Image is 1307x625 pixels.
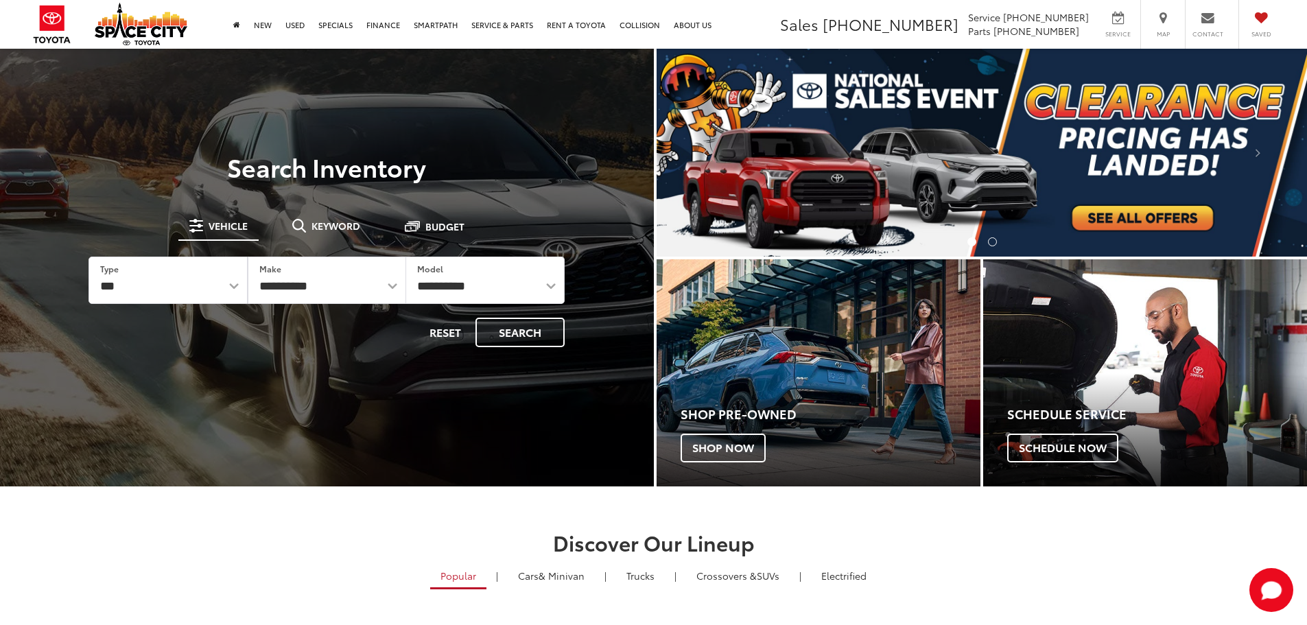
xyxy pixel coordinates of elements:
li: Go to slide number 1. [967,237,976,246]
div: Toyota [657,259,980,486]
button: Search [475,318,565,347]
span: Vehicle [209,221,248,231]
span: Keyword [311,221,360,231]
li: | [493,569,502,582]
a: Popular [430,564,486,589]
span: Schedule Now [1007,434,1118,462]
span: Saved [1246,30,1276,38]
span: Map [1148,30,1178,38]
li: | [671,569,680,582]
button: Click to view next picture. [1210,76,1307,229]
label: Make [259,263,281,274]
a: Cars [508,564,595,587]
h3: Search Inventory [58,153,596,180]
span: Shop Now [681,434,766,462]
li: Go to slide number 2. [988,237,997,246]
h4: Schedule Service [1007,408,1307,421]
button: Reset [418,318,473,347]
span: Service [1103,30,1133,38]
label: Type [100,263,119,274]
span: [PHONE_NUMBER] [993,24,1079,38]
span: [PHONE_NUMBER] [823,13,958,35]
span: Crossovers & [696,569,757,582]
svg: Start Chat [1249,568,1293,612]
span: Parts [968,24,991,38]
div: Toyota [983,259,1307,486]
a: SUVs [686,564,790,587]
li: | [601,569,610,582]
a: Shop Pre-Owned Shop Now [657,259,980,486]
label: Model [417,263,443,274]
span: [PHONE_NUMBER] [1003,10,1089,24]
h4: Shop Pre-Owned [681,408,980,421]
li: | [796,569,805,582]
a: Trucks [616,564,665,587]
a: Electrified [811,564,877,587]
span: & Minivan [539,569,585,582]
button: Toggle Chat Window [1249,568,1293,612]
h2: Discover Our Lineup [170,531,1138,554]
button: Click to view previous picture. [657,76,754,229]
img: Space City Toyota [95,3,187,45]
span: Budget [425,222,464,231]
span: Service [968,10,1000,24]
span: Sales [780,13,819,35]
a: Schedule Service Schedule Now [983,259,1307,486]
span: Contact [1192,30,1223,38]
